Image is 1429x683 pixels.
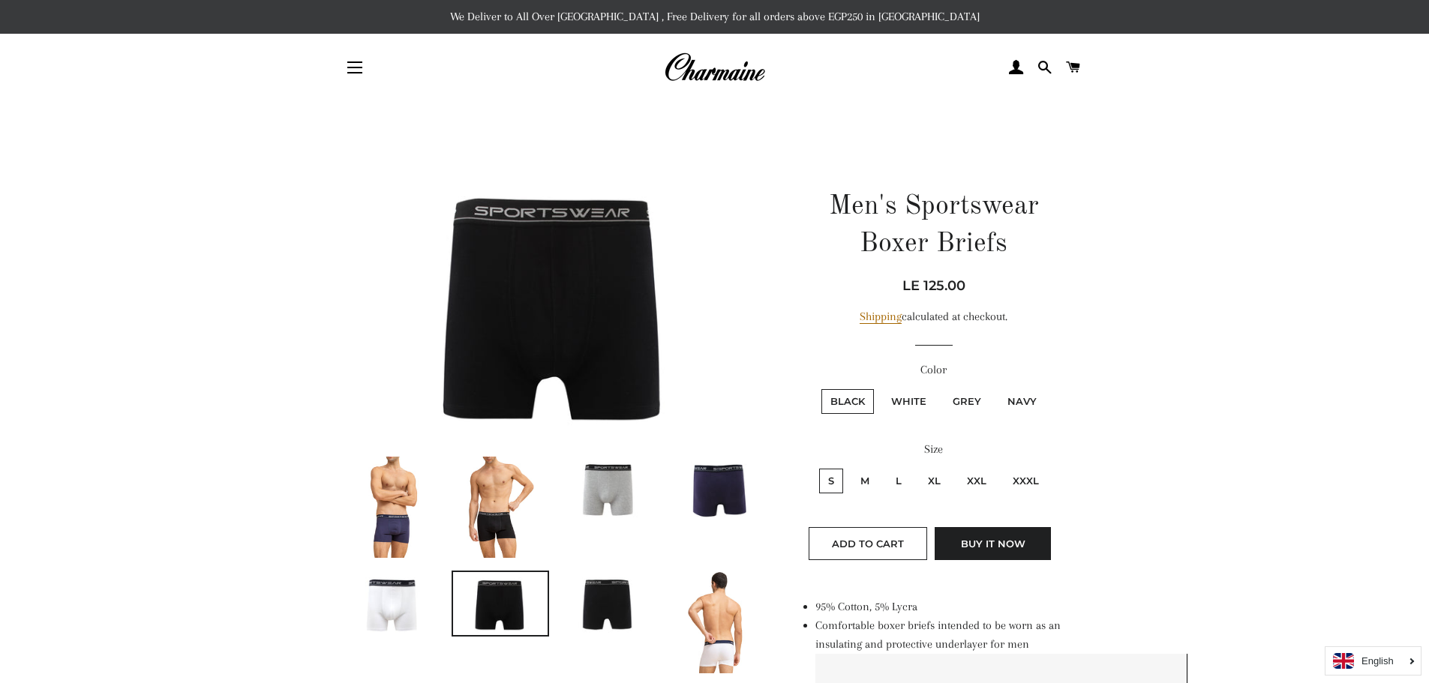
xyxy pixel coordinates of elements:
label: Navy [998,389,1046,414]
label: Color [800,361,1067,379]
img: Men's Sportswear Boxer Briefs [344,161,767,443]
h1: Men's Sportswear Boxer Briefs [800,188,1067,264]
label: Size [800,440,1067,459]
img: Load image into Gallery viewer, Men&#39;s Sportswear Boxer Briefs [684,572,752,673]
img: Load image into Gallery viewer, Men&#39;s Sportswear Boxer Briefs [671,457,765,520]
label: S [819,469,843,493]
span: Add to Cart [832,538,904,550]
img: Charmaine Egypt [664,51,765,84]
i: English [1361,656,1394,666]
label: L [887,469,911,493]
img: Load image into Gallery viewer, Men&#39;s Sportswear Boxer Briefs [562,457,656,520]
label: Black [821,389,874,414]
span: 95% Cotton, 5% Lycra [815,600,917,613]
button: Buy it now [935,527,1051,560]
label: M [851,469,878,493]
label: XXXL [1004,469,1048,493]
label: White [882,389,935,414]
div: calculated at checkout. [800,307,1067,326]
a: Shipping [860,310,902,324]
label: Grey [944,389,990,414]
img: Load image into Gallery viewer, Men&#39;s Sportswear Boxer Briefs [345,572,440,635]
a: English [1333,653,1413,669]
img: Load image into Gallery viewer, Men&#39;s Sportswear Boxer Briefs [453,572,548,635]
img: Load image into Gallery viewer, Men&#39;s Sportswear Boxer Briefs [467,457,534,558]
label: XL [919,469,950,493]
span: LE 125.00 [902,277,965,294]
img: Load image into Gallery viewer, Men&#39;s Sportswear Boxer Briefs [358,457,425,558]
img: Load image into Gallery viewer, Men&#39;s Sportswear Boxer Briefs [562,572,656,635]
label: XXL [958,469,995,493]
button: Add to Cart [809,527,927,560]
